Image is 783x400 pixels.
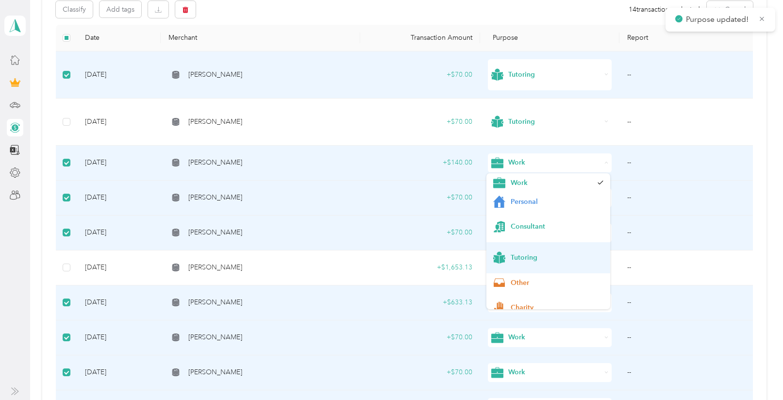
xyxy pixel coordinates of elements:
[488,33,518,42] span: Purpose
[368,157,472,168] div: + $140.00
[619,51,752,99] td: --
[368,262,472,273] div: + $1,653.13
[508,367,601,378] span: Work
[368,227,472,238] div: + $70.00
[77,181,161,216] td: [DATE]
[619,250,752,285] td: --
[629,4,700,15] span: 14 transactions selected
[508,157,601,168] span: Work
[77,51,161,99] td: [DATE]
[368,117,472,127] div: + $70.00
[188,117,242,127] span: [PERSON_NAME]
[188,192,242,203] span: [PERSON_NAME]
[619,216,752,250] td: --
[100,1,141,17] button: Add tags
[508,117,601,127] span: Tutoring
[511,197,603,207] span: Personal
[77,99,161,146] td: [DATE]
[77,355,161,390] td: [DATE]
[619,181,752,216] td: --
[368,192,472,203] div: + $70.00
[619,320,752,355] td: --
[511,178,593,188] span: Work
[686,14,751,26] p: Purpose updated!
[188,367,242,378] span: [PERSON_NAME]
[368,332,472,343] div: + $70.00
[619,146,752,181] td: --
[77,216,161,250] td: [DATE]
[511,252,603,263] span: Tutoring
[77,250,161,285] td: [DATE]
[368,297,472,308] div: + $633.13
[77,285,161,320] td: [DATE]
[511,302,603,313] span: Charity
[161,25,360,51] th: Merchant
[508,69,601,80] span: Tutoring
[368,367,472,378] div: + $70.00
[707,1,753,18] button: Cancel
[729,346,783,400] iframe: Everlance-gr Chat Button Frame
[508,332,601,343] span: Work
[77,25,161,51] th: Date
[188,69,242,80] span: [PERSON_NAME]
[188,332,242,343] span: [PERSON_NAME]
[188,297,242,308] span: [PERSON_NAME]
[368,69,472,80] div: + $70.00
[56,1,93,18] button: Classify
[619,99,752,146] td: --
[619,285,752,320] td: --
[188,227,242,238] span: [PERSON_NAME]
[77,146,161,181] td: [DATE]
[511,221,603,232] span: Consultant
[77,320,161,355] td: [DATE]
[188,262,242,273] span: [PERSON_NAME]
[511,278,603,288] span: Other
[188,157,242,168] span: [PERSON_NAME]
[619,25,752,51] th: Report
[360,25,480,51] th: Transaction Amount
[619,355,752,390] td: --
